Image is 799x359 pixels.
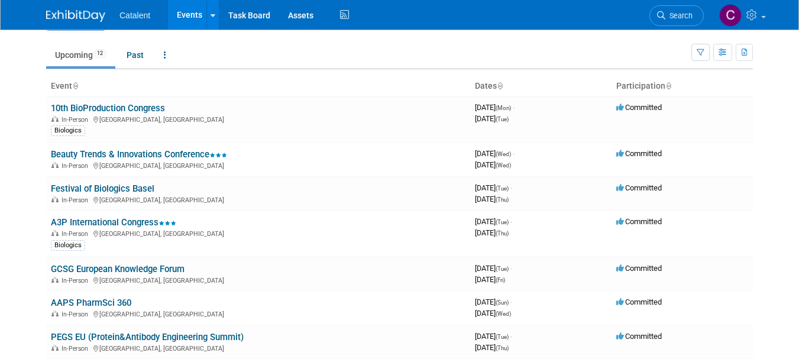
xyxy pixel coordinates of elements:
[470,76,612,96] th: Dates
[51,103,165,114] a: 10th BioProduction Congress
[51,160,465,170] div: [GEOGRAPHIC_DATA], [GEOGRAPHIC_DATA]
[51,345,59,351] img: In-Person Event
[510,332,512,341] span: -
[51,230,59,236] img: In-Person Event
[51,228,465,238] div: [GEOGRAPHIC_DATA], [GEOGRAPHIC_DATA]
[46,44,115,66] a: Upcoming12
[119,11,150,20] span: Catalent
[51,240,85,251] div: Biologics
[51,125,85,136] div: Biologics
[475,195,509,203] span: [DATE]
[475,309,511,318] span: [DATE]
[93,49,106,58] span: 12
[510,297,512,306] span: -
[510,217,512,226] span: -
[51,264,185,274] a: GCSG European Knowledge Forum
[51,195,465,204] div: [GEOGRAPHIC_DATA], [GEOGRAPHIC_DATA]
[513,149,515,158] span: -
[51,116,59,122] img: In-Person Event
[649,5,704,26] a: Search
[496,311,511,317] span: (Wed)
[475,103,515,112] span: [DATE]
[62,345,92,352] span: In-Person
[62,196,92,204] span: In-Person
[475,217,512,226] span: [DATE]
[616,217,662,226] span: Committed
[616,264,662,273] span: Committed
[51,114,465,124] div: [GEOGRAPHIC_DATA], [GEOGRAPHIC_DATA]
[616,332,662,341] span: Committed
[62,230,92,238] span: In-Person
[51,217,176,228] a: A3P International Congress
[616,297,662,306] span: Committed
[475,160,511,169] span: [DATE]
[496,299,509,306] span: (Sun)
[665,11,693,20] span: Search
[475,149,515,158] span: [DATE]
[497,81,503,90] a: Sort by Start Date
[496,105,511,111] span: (Mon)
[475,297,512,306] span: [DATE]
[496,266,509,272] span: (Tue)
[46,10,105,22] img: ExhibitDay
[475,183,512,192] span: [DATE]
[616,183,662,192] span: Committed
[496,185,509,192] span: (Tue)
[496,334,509,340] span: (Tue)
[513,103,515,112] span: -
[51,309,465,318] div: [GEOGRAPHIC_DATA], [GEOGRAPHIC_DATA]
[51,277,59,283] img: In-Person Event
[496,277,505,283] span: (Fri)
[51,332,244,342] a: PEGS EU (Protein&Antibody Engineering Summit)
[51,311,59,316] img: In-Person Event
[62,277,92,284] span: In-Person
[510,183,512,192] span: -
[496,219,509,225] span: (Tue)
[496,116,509,122] span: (Tue)
[51,297,131,308] a: AAPS PharmSci 360
[51,196,59,202] img: In-Person Event
[475,264,512,273] span: [DATE]
[46,76,470,96] th: Event
[475,114,509,123] span: [DATE]
[719,4,742,27] img: Christina Szendi
[51,162,59,168] img: In-Person Event
[612,76,753,96] th: Participation
[51,183,154,194] a: Festival of Biologics Basel
[496,230,509,237] span: (Thu)
[62,116,92,124] span: In-Person
[475,275,505,284] span: [DATE]
[51,343,465,352] div: [GEOGRAPHIC_DATA], [GEOGRAPHIC_DATA]
[496,162,511,169] span: (Wed)
[496,196,509,203] span: (Thu)
[118,44,153,66] a: Past
[62,311,92,318] span: In-Person
[475,228,509,237] span: [DATE]
[496,151,511,157] span: (Wed)
[475,332,512,341] span: [DATE]
[510,264,512,273] span: -
[496,345,509,351] span: (Thu)
[51,275,465,284] div: [GEOGRAPHIC_DATA], [GEOGRAPHIC_DATA]
[475,343,509,352] span: [DATE]
[665,81,671,90] a: Sort by Participation Type
[51,149,227,160] a: Beauty Trends & Innovations Conference
[616,103,662,112] span: Committed
[72,81,78,90] a: Sort by Event Name
[62,162,92,170] span: In-Person
[616,149,662,158] span: Committed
